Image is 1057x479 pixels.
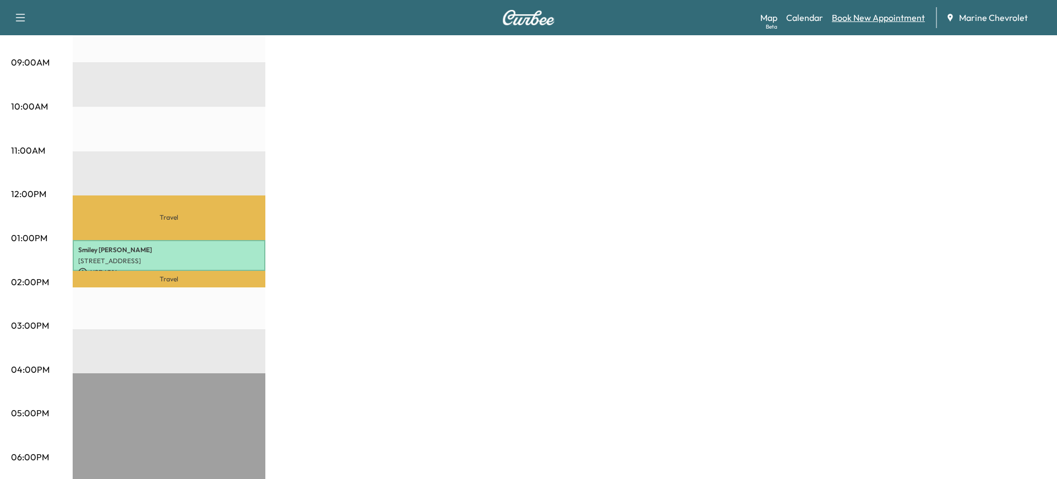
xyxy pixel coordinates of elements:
a: Book New Appointment [832,11,925,24]
div: Beta [766,23,777,31]
p: [STREET_ADDRESS] [78,257,260,265]
p: 11:00AM [11,144,45,157]
p: 05:00PM [11,406,49,420]
p: 03:00PM [11,319,49,332]
p: 06:00PM [11,450,49,464]
a: Calendar [786,11,823,24]
p: 12:00PM [11,187,46,200]
a: MapBeta [760,11,777,24]
p: USD 43.14 [78,268,260,277]
p: Travel [73,271,265,287]
p: 10:00AM [11,100,48,113]
p: Smiley [PERSON_NAME] [78,246,260,254]
p: 09:00AM [11,56,50,69]
p: 04:00PM [11,363,50,376]
span: Marine Chevrolet [959,11,1028,24]
p: 01:00PM [11,231,47,244]
img: Curbee Logo [502,10,555,25]
p: Travel [73,195,265,240]
p: 02:00PM [11,275,49,289]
